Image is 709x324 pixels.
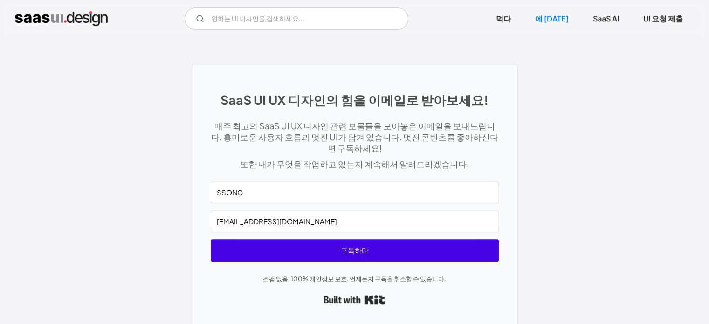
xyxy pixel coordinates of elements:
a: UI 요청 제출 [632,8,694,29]
font: 스팸 없음. 100% 개인정보 보호. 언제든지 구독을 취소할 수 있습니다. [263,275,446,283]
a: 집 [15,11,108,26]
input: 이메일 주소 [211,210,499,232]
font: 에 [DATE] [535,14,569,23]
font: UI 요청 제출 [643,14,683,23]
input: 이름 [211,181,499,203]
font: 구독하다 [341,246,369,255]
form: 이메일 양식 [185,7,408,30]
font: 또한 내가 무엇을 작업하고 있는지 계속해서 알려드리겠습니다. [240,159,469,169]
a: 에 [DATE] [524,8,580,29]
button: 구독하다 [211,239,499,262]
font: 매주 최고의 SaaS UI UX 디자인 관련 보물들을 모아놓은 이메일을 보내드립니다. 흥미로운 사용자 흐름과 멋진 UI가 담겨 있습니다. 멋진 콘텐츠를 좋아하신다면 구독하세요! [211,120,498,153]
font: SaaS UI UX 디자인의 힘을 이메일로 받아보세요! [220,92,489,108]
input: 원하는 UI 디자인을 검색하세요... [185,7,408,30]
a: 먹다 [485,8,522,29]
font: 먹다 [496,14,511,23]
font: SaaS AI [593,14,619,23]
a: SaaS AI [582,8,630,29]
